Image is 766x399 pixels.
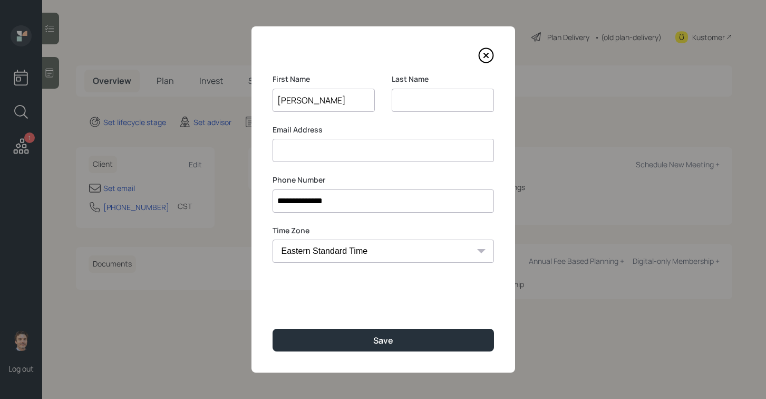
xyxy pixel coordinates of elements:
[373,335,393,346] div: Save
[392,74,494,84] label: Last Name
[273,125,494,135] label: Email Address
[273,175,494,185] label: Phone Number
[273,74,375,84] label: First Name
[273,329,494,351] button: Save
[273,225,494,236] label: Time Zone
